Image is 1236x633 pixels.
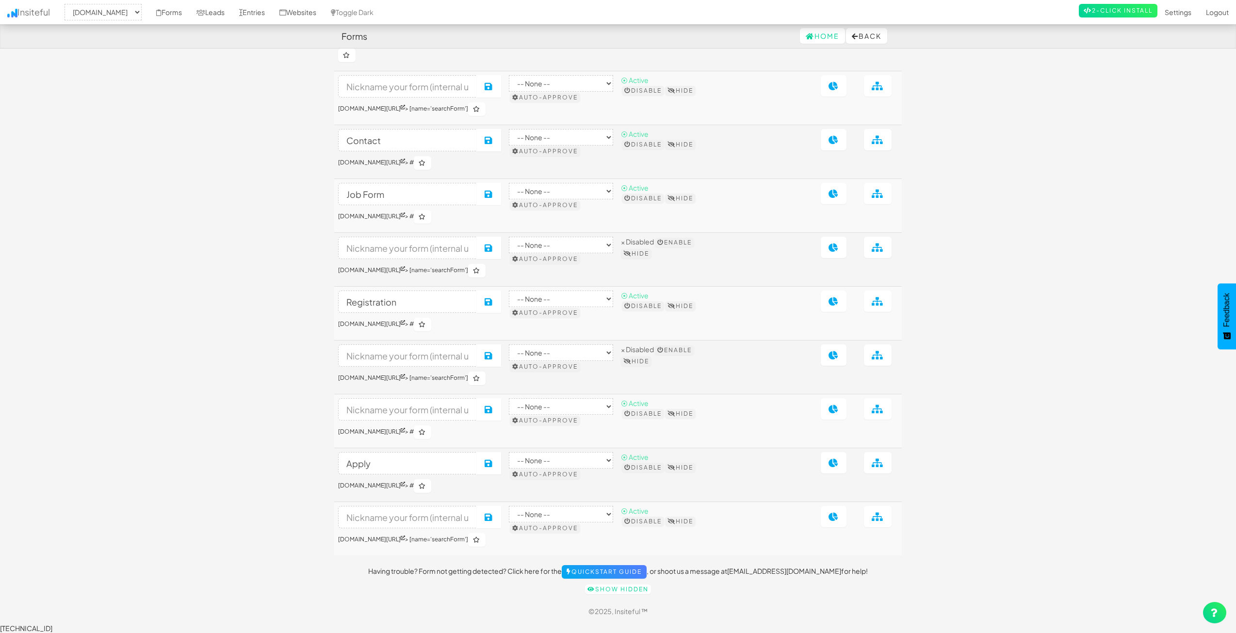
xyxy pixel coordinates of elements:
[342,32,367,41] h4: Forms
[510,470,580,479] button: Auto-approve
[621,76,649,84] span: ⦿ Active
[338,291,477,313] input: Nickname your form (internal use only)
[665,194,696,203] button: Hide
[7,9,17,17] img: icon.png
[622,409,664,419] button: Disable
[338,183,477,205] input: Nickname your form (internal use only)
[622,301,664,311] button: Disable
[338,264,501,277] h6: > [name='searchForm']
[338,75,477,97] input: Nickname your form (internal use only)
[621,453,649,461] span: ⦿ Active
[338,42,501,62] h6: > [name='searchForm']
[338,237,477,259] input: Nickname your form (internal use only)
[338,482,405,489] a: [DOMAIN_NAME][URL]
[621,345,654,354] span: × Disabled
[655,345,694,355] button: Enable
[338,374,405,381] a: [DOMAIN_NAME][URL]
[338,318,501,331] h6: > #
[621,506,649,515] span: ⦿ Active
[338,428,405,435] a: [DOMAIN_NAME][URL]
[510,146,580,156] button: Auto-approve
[622,140,664,149] button: Disable
[338,266,405,274] a: [DOMAIN_NAME][URL]
[621,291,649,300] span: ⦿ Active
[1222,293,1231,327] span: Feedback
[338,536,405,543] a: [DOMAIN_NAME][URL]
[338,398,477,421] input: Nickname your form (internal use only)
[338,320,405,327] a: [DOMAIN_NAME][URL]
[334,565,902,579] p: Having trouble? Form not getting detected? Click here for the , or shoot us a message at for help!
[510,93,580,102] button: Auto-approve
[510,308,580,318] button: Auto-approve
[621,237,654,246] span: × Disabled
[665,301,696,311] button: Hide
[621,249,651,259] button: Hide
[338,533,501,547] h6: > [name='searchForm']
[622,86,664,96] button: Disable
[622,194,664,203] button: Disable
[510,200,580,210] button: Auto-approve
[338,129,477,151] input: Nickname your form (internal use only)
[665,463,696,472] button: Hide
[338,210,501,224] h6: > #
[338,159,405,166] a: [DOMAIN_NAME][URL]
[621,183,649,192] span: ⦿ Active
[338,156,501,170] h6: > #
[338,344,477,367] input: Nickname your form (internal use only)
[1079,4,1157,17] a: 2-Click Install
[338,479,501,493] h6: > #
[338,372,501,385] h6: > [name='searchForm']
[621,399,649,407] span: ⦿ Active
[655,238,694,247] button: Enable
[846,28,887,44] button: Back
[727,567,841,575] a: [EMAIL_ADDRESS][DOMAIN_NAME]
[338,506,477,528] input: Nickname your form (internal use only)
[622,463,664,472] button: Disable
[665,86,696,96] button: Hide
[621,357,651,366] button: Hide
[510,416,580,425] button: Auto-approve
[1218,283,1236,349] button: Feedback - Show survey
[510,362,580,372] button: Auto-approve
[338,452,477,474] input: Nickname your form (internal use only)
[562,565,647,579] a: Quickstart Guide
[338,212,405,220] a: [DOMAIN_NAME][URL]
[585,584,651,594] a: Show hidden
[338,105,405,112] a: [DOMAIN_NAME][URL]
[621,130,649,138] span: ⦿ Active
[665,409,696,419] button: Hide
[622,517,664,526] button: Disable
[800,28,845,44] a: Home
[338,425,501,439] h6: > #
[665,140,696,149] button: Hide
[510,254,580,264] button: Auto-approve
[665,517,696,526] button: Hide
[338,102,501,116] h6: > [name='searchForm']
[510,523,580,533] button: Auto-approve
